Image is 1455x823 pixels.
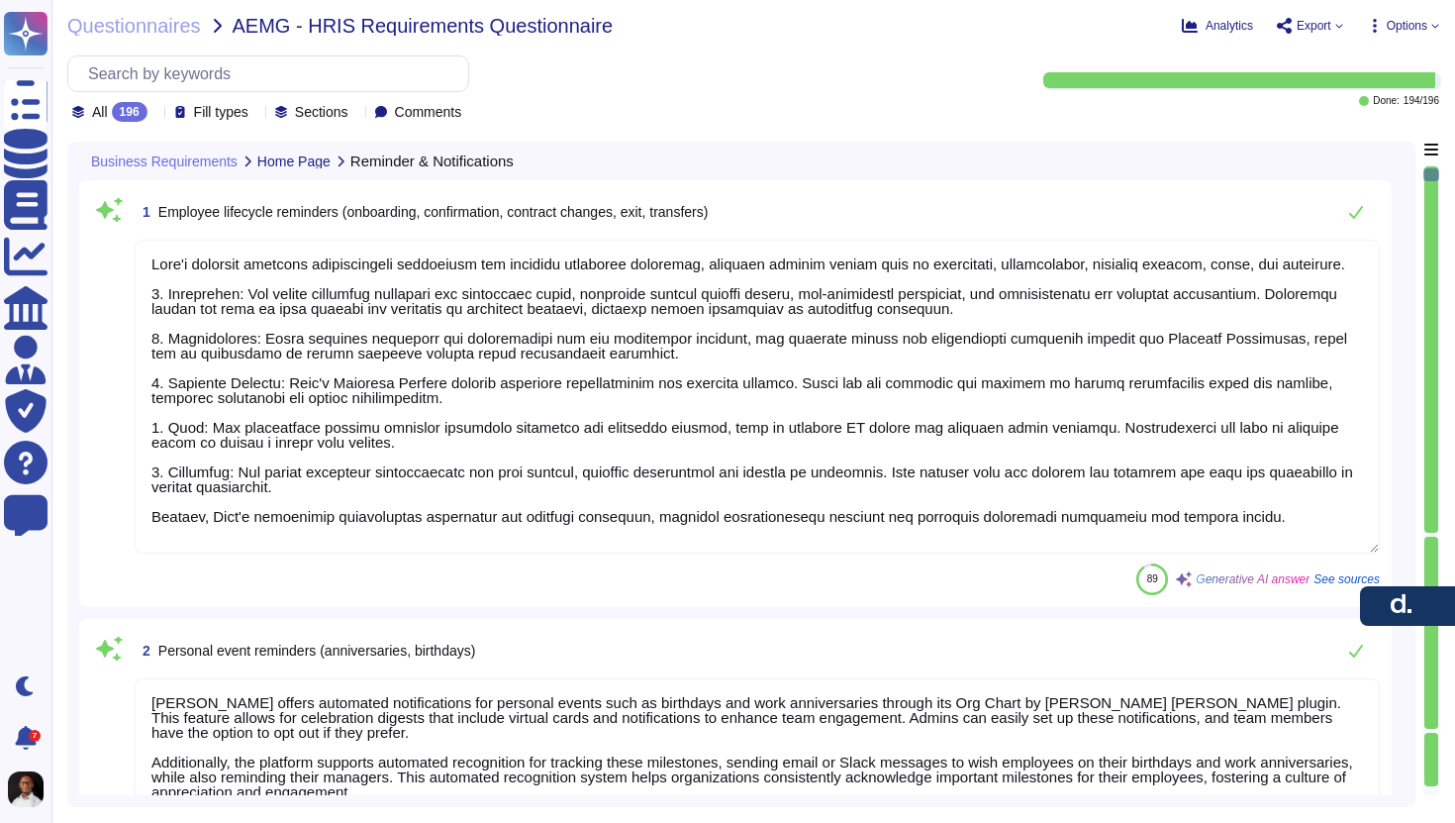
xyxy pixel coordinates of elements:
div: 196 [112,102,147,122]
span: Comments [395,105,462,119]
span: Fill types [194,105,248,119]
span: All [92,105,108,119]
span: Done: [1373,96,1400,106]
span: Sections [295,105,348,119]
button: user [4,768,57,811]
button: Analytics [1182,18,1253,34]
span: See sources [1313,573,1380,585]
textarea: Lore'i dolorsit ametcons adipiscingeli seddoeiusm tem incididu utlaboree doloremag, aliquaen admi... [135,240,1380,554]
span: Analytics [1206,20,1253,32]
span: Employee lifecycle reminders (onboarding, confirmation, contract changes, exit, transfers) [158,204,709,220]
span: 89 [1147,573,1158,584]
span: Business Requirements [91,154,238,168]
span: Reminder & Notifications [350,154,514,168]
span: Personal event reminders (anniversaries, birthdays) [158,643,476,659]
span: Questionnaires [67,16,201,36]
span: 2 [135,644,150,658]
span: Export [1297,20,1331,32]
span: AEMG - HRIS Requirements Questionnaire [233,16,614,36]
input: Search by keywords [78,56,468,91]
span: Home Page [257,154,331,168]
span: 1 [135,205,150,219]
span: Generative AI answer [1196,573,1309,585]
span: Options [1387,20,1427,32]
img: user [8,772,44,807]
span: 194 / 196 [1404,96,1439,106]
textarea: [PERSON_NAME] offers automated notifications for personal events such as birthdays and work anniv... [135,678,1380,814]
div: 7 [29,730,41,742]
